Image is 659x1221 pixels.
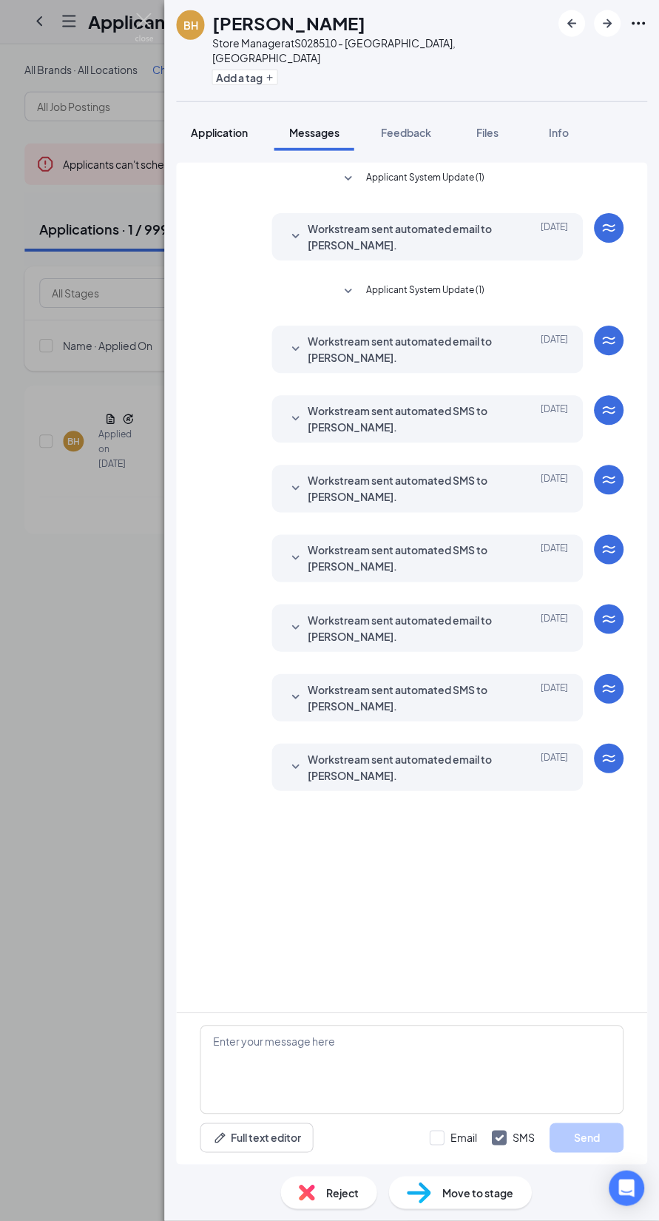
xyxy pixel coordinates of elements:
svg: SmallChevronDown [287,620,305,638]
svg: WorkstreamLogo [600,472,618,490]
span: Info [549,127,569,141]
span: Files [476,127,499,141]
svg: WorkstreamLogo [600,221,618,238]
h1: [PERSON_NAME] [212,12,365,37]
svg: WorkstreamLogo [600,403,618,420]
svg: WorkstreamLogo [600,681,618,699]
span: [DATE] [541,543,568,576]
span: [DATE] [541,334,568,367]
span: Applicant System Update (1) [367,284,485,302]
span: [DATE] [541,474,568,506]
svg: WorkstreamLogo [600,542,618,559]
span: Workstream sent automated email to [PERSON_NAME]. [308,752,501,784]
span: Workstream sent automated SMS to [PERSON_NAME]. [308,682,501,715]
svg: SmallChevronDown [287,342,305,360]
span: Messages [289,127,339,141]
span: [DATE] [541,613,568,645]
svg: SmallChevronDown [339,172,357,189]
button: SmallChevronDownApplicant System Update (1) [339,284,485,302]
svg: WorkstreamLogo [600,750,618,768]
svg: SmallChevronDown [287,759,305,777]
button: ArrowRight [594,12,621,38]
svg: Pen [213,1131,228,1146]
span: Workstream sent automated email to [PERSON_NAME]. [308,334,501,367]
span: Move to stage [443,1185,514,1201]
svg: WorkstreamLogo [600,333,618,351]
div: BH [183,19,198,34]
span: Workstream sent automated SMS to [PERSON_NAME]. [308,543,501,576]
div: Store Manager at S028510 - [GEOGRAPHIC_DATA], [GEOGRAPHIC_DATA] [212,37,551,67]
span: [DATE] [541,682,568,715]
button: SmallChevronDownApplicant System Update (1) [339,172,485,189]
svg: ArrowRight [598,16,616,34]
button: Send [550,1123,623,1153]
svg: Ellipses [629,16,647,34]
span: Feedback [381,127,431,141]
span: Workstream sent automated email to [PERSON_NAME]. [308,613,501,645]
svg: SmallChevronDown [339,284,357,302]
button: ArrowLeftNew [558,12,585,38]
svg: SmallChevronDown [287,229,305,247]
span: Reject [327,1185,359,1201]
div: Open Intercom Messenger [609,1171,644,1206]
svg: ArrowLeftNew [563,16,581,34]
svg: Plus [266,75,274,84]
svg: SmallChevronDown [287,551,305,568]
svg: SmallChevronDown [287,411,305,429]
span: Workstream sent automated SMS to [PERSON_NAME]. [308,474,501,506]
button: Full text editorPen [200,1123,314,1153]
span: Application [192,127,248,141]
button: PlusAdd a tag [212,71,278,87]
span: [DATE] [541,404,568,437]
span: [DATE] [541,222,568,255]
span: Workstream sent automated SMS to [PERSON_NAME]. [308,404,501,437]
span: Workstream sent automated email to [PERSON_NAME]. [308,222,501,255]
svg: SmallChevronDown [287,690,305,707]
span: Applicant System Update (1) [367,172,485,189]
svg: SmallChevronDown [287,481,305,499]
svg: WorkstreamLogo [600,611,618,629]
span: [DATE] [541,752,568,784]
